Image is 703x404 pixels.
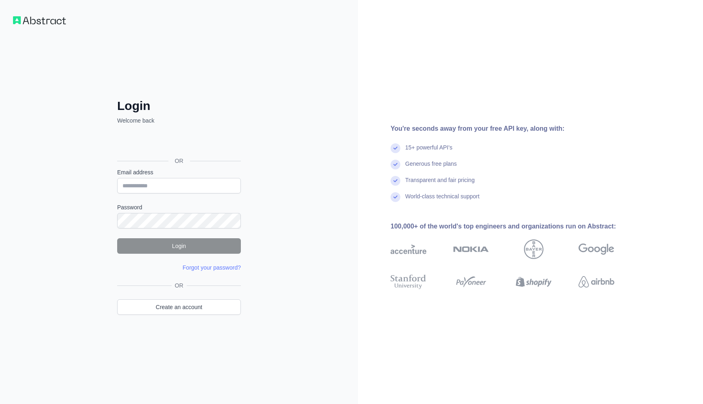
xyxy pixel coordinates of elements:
[117,168,241,176] label: Email address
[516,273,552,291] img: shopify
[391,239,426,259] img: accenture
[391,273,426,291] img: stanford university
[391,192,400,202] img: check mark
[453,239,489,259] img: nokia
[391,124,640,134] div: You're seconds away from your free API key, along with:
[391,176,400,186] img: check mark
[405,143,452,160] div: 15+ powerful API's
[405,160,457,176] div: Generous free plans
[405,176,475,192] div: Transparent and fair pricing
[524,239,544,259] img: bayer
[579,239,614,259] img: google
[117,238,241,254] button: Login
[391,160,400,169] img: check mark
[168,157,190,165] span: OR
[183,264,241,271] a: Forgot your password?
[172,281,187,290] span: OR
[453,273,489,291] img: payoneer
[579,273,614,291] img: airbnb
[117,116,241,125] p: Welcome back
[117,99,241,113] h2: Login
[391,222,640,231] div: 100,000+ of the world's top engineers and organizations run on Abstract:
[113,134,243,151] iframe: Sign in with Google Button
[405,192,480,209] div: World-class technical support
[117,299,241,315] a: Create an account
[13,16,66,24] img: Workflow
[117,203,241,211] label: Password
[391,143,400,153] img: check mark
